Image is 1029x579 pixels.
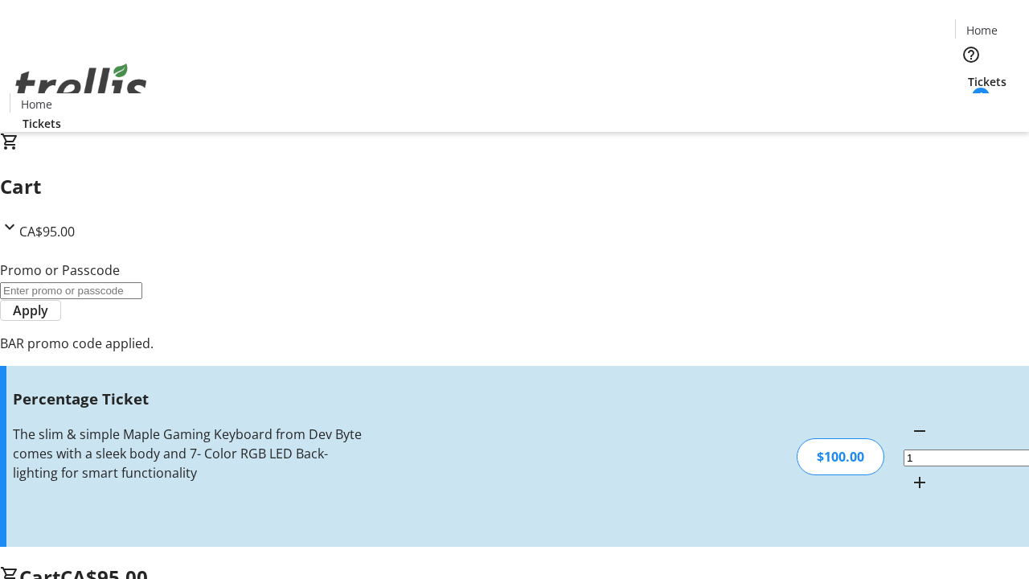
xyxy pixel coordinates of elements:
span: CA$95.00 [19,223,75,240]
img: Orient E2E Organization cpyRnFWgv2's Logo [10,46,153,126]
span: Home [966,22,998,39]
h3: Percentage Ticket [13,388,364,410]
button: Decrement by one [904,415,936,447]
button: Increment by one [904,466,936,499]
a: Home [956,22,1007,39]
a: Home [10,96,62,113]
a: Tickets [10,115,74,132]
div: $100.00 [797,438,884,475]
span: Apply [13,301,48,320]
span: Home [21,96,52,113]
span: Tickets [968,73,1006,90]
button: Cart [955,90,987,122]
span: Tickets [23,115,61,132]
button: Help [955,39,987,71]
a: Tickets [955,73,1019,90]
div: The slim & simple Maple Gaming Keyboard from Dev Byte comes with a sleek body and 7- Color RGB LE... [13,425,364,482]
